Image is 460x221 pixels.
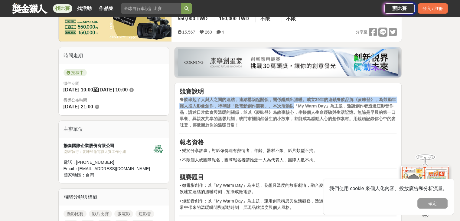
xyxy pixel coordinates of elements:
strong: 競賽題目 [179,174,204,180]
a: 短影音 [135,210,154,217]
a: 微電影 [114,210,133,217]
a: 辦比賽 [384,3,415,14]
button: 確定 [417,198,448,209]
span: 得獎公布時間 [64,97,165,103]
span: 台灣 [86,173,94,177]
span: 國家/地區： [64,173,86,177]
span: 不限 [286,16,296,21]
span: [DATE] 10:00 [64,87,93,92]
span: 150,000 TWD [219,16,249,21]
div: 登入 / 註冊 [418,3,448,14]
div: Email： [EMAIL_ADDRESS][DOMAIN_NAME] [64,166,152,172]
p: • 微電影創作：以「My Warm Day」為主題，發想具溫度的故事劇情，融合麥味登品牌元素，描繪人與人之間透過餐飲建立連結的溫暖時刻，拍攝成微電影。 [179,182,396,195]
span: 徵件期間 [64,81,79,86]
span: 我們使用 cookie 來個人化內容、投放廣告和分析流量。 [329,186,448,191]
span: 260 [205,30,212,35]
a: 找活動 [75,4,94,13]
p: • 不限個人或團隊報名，團隊報名者請推派一人為代表人，團隊人數不拘。 [179,157,396,163]
div: 主辦單位 [59,121,169,138]
img: d2146d9a-e6f6-4337-9592-8cefde37ba6b.png [401,166,449,206]
div: 時間走期 [59,47,169,64]
span: 投稿中 [64,69,87,76]
span: 550,000 TWD [178,16,207,21]
span: [DATE] 21:00 [64,104,93,109]
a: 找比賽 [53,4,72,13]
div: 電話： [PHONE_NUMBER] [64,159,152,166]
strong: 報名資格 [179,139,204,146]
span: 分享至 [355,28,367,37]
input: 全球自行車設計比賽 [121,3,181,14]
p: • 短影音創作：以「My Warm Day」為主題，運用創意構思與生活觀察，透過簡潔有力的影像語言，呈現麥味登在日常中帶來的溫暖瞬間與感動時刻，展現品牌溫度與個人風格。 [179,198,396,211]
img: be6ed63e-7b41-4cb8-917a-a53bd949b1b4.png [178,49,398,76]
strong: 競賽說明 [179,88,204,95]
span: [DATE] 10:00 [98,87,128,92]
div: 揚秦國際企業股份有限公司 [64,143,152,149]
div: 相關分類與標籤 [59,189,169,206]
span: 至 [93,87,98,92]
a: 攝影比賽 [64,210,86,217]
strong: 餐飲串起了人與人之間的連結，連結構築起關係，關係醞釀出溫暖。成立39年的連鎖餐飲品牌《麥味登》，為鼓勵年輕人投入影像創作，特舉辦「微電影創作競賽」。本次活動以「My Warm Day」為主題，邀... [179,97,396,127]
a: 作品集 [96,4,116,13]
span: 15,567 [182,30,195,35]
span: 不限 [260,16,270,21]
span: 4 [222,30,224,35]
a: 影片比賽 [89,210,112,217]
div: 協辦/執行： 麥味登微電影大賽工作小組 [64,149,152,154]
p: • 樂於分享故事，對影像傳達有熱情者，年齡、器材不限、影片類型不拘。 [179,147,396,154]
